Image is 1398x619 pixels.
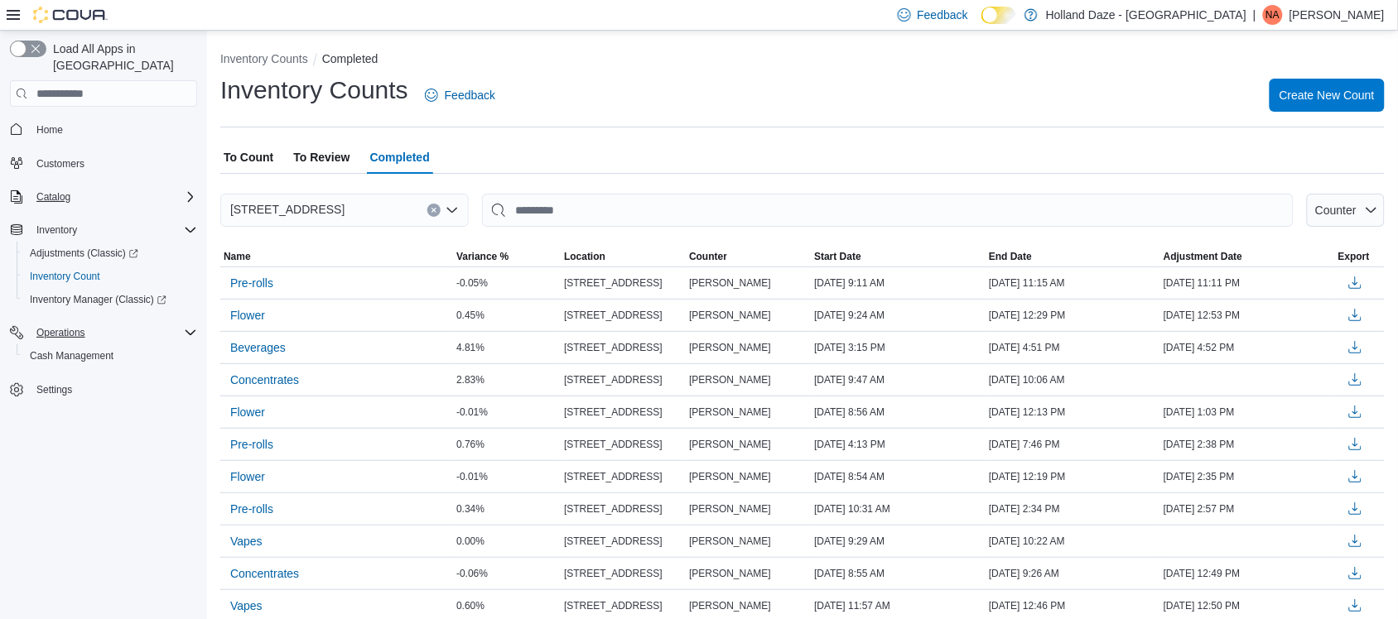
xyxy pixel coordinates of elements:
div: [DATE] 12:29 PM [986,305,1160,325]
div: [DATE] 12:13 PM [986,402,1160,422]
button: Clear input [427,204,441,217]
div: [DATE] 9:26 AM [986,564,1160,583]
div: [DATE] 9:24 AM [811,305,986,325]
div: [DATE] 8:56 AM [811,402,986,422]
span: Pre-rolls [230,501,273,517]
button: Inventory Counts [220,52,308,65]
div: [STREET_ADDRESS] [561,531,686,551]
span: [PERSON_NAME] [689,599,771,612]
nav: An example of EuiBreadcrumbs [220,50,1385,70]
div: [STREET_ADDRESS] [561,499,686,519]
div: 0.45% [453,305,561,325]
div: [DATE] 9:11 AM [811,273,986,293]
a: Adjustments (Classic) [17,242,204,265]
div: [STREET_ADDRESS] [561,305,686,325]
button: Name [220,247,453,266]
div: [DATE] 10:31 AM [811,499,986,519]
span: Cash Management [23,346,197,366]
div: [STREET_ADDRESS] [561,338,686,357]
span: Inventory Manager (Classic) [30,293,166,306]
button: Flower [224,400,272,425]
p: [PERSON_NAME] [1290,5,1385,25]
div: [DATE] 2:34 PM [986,499,1160,519]
a: Feedback [418,79,502,112]
div: [STREET_ADDRESS] [561,434,686,454]
span: Adjustment Date [1164,250,1242,263]
div: [DATE] 12:46 PM [986,596,1160,616]
button: Home [3,117,204,141]
div: [DATE] 2:38 PM [1160,434,1335,454]
div: [DATE] 3:15 PM [811,338,986,357]
div: -0.01% [453,467,561,487]
button: Flower [224,464,272,489]
span: Concentrates [230,565,299,582]
span: To Count [224,141,273,174]
p: Holland Daze - [GEOGRAPHIC_DATA] [1046,5,1246,25]
button: Cash Management [17,344,204,367]
button: Inventory [30,220,84,240]
span: [PERSON_NAME] [689,373,771,386]
button: Catalog [30,187,77,207]
div: [DATE] 4:51 PM [986,338,1160,357]
a: Cash Management [23,346,120,366]
span: Adjustments (Classic) [30,247,138,260]
span: Feedback [445,87,495,103]
div: [DATE] 11:57 AM [811,596,986,616]
span: Pre-rolls [230,436,273,453]
div: -0.05% [453,273,561,293]
div: [DATE] 4:52 PM [1160,338,1335,357]
span: [PERSON_NAME] [689,502,771,516]
a: Inventory Manager (Classic) [17,288,204,311]
button: Concentrates [224,561,306,586]
div: [DATE] 12:53 PM [1160,305,1335,325]
div: 2.83% [453,370,561,390]
a: Inventory Manager (Classic) [23,290,173,309]
span: Catalog [36,190,70,204]
span: Name [224,250,251,263]
span: [PERSON_NAME] [689,405,771,419]
div: [DATE] 11:15 AM [986,273,1160,293]
span: End Date [989,250,1032,263]
span: Counter [689,250,727,263]
span: Home [30,118,197,139]
span: Settings [36,383,72,396]
span: Beverages [230,339,286,356]
div: [DATE] 11:11 PM [1160,273,1335,293]
button: Concentrates [224,367,306,392]
span: Counter [1315,204,1357,217]
button: Pre-rolls [224,497,280,521]
button: End Date [986,247,1160,266]
input: Dark Mode [981,7,1016,24]
span: [PERSON_NAME] [689,535,771,548]
input: This is a search bar. After typing your query, hit enter to filter the results lower in the page. [482,194,1294,227]
div: [DATE] 12:49 PM [1160,564,1335,583]
span: [PERSON_NAME] [689,567,771,580]
div: 0.76% [453,434,561,454]
span: Inventory Count [23,266,197,286]
div: [DATE] 9:47 AM [811,370,986,390]
span: Flower [230,307,265,324]
button: Inventory [3,218,204,242]
button: Pre-rolls [224,432,280,457]
div: [DATE] 1:03 PM [1160,402,1335,422]
span: Dark Mode [981,24,982,25]
a: Customers [30,154,91,174]
div: [DATE] 8:54 AM [811,467,986,487]
div: 0.60% [453,596,561,616]
span: [PERSON_NAME] [689,309,771,322]
span: Vapes [230,597,263,614]
span: Vapes [230,533,263,549]
div: Naomi Ali [1263,5,1283,25]
button: Settings [3,377,204,401]
span: Catalog [30,187,197,207]
span: [STREET_ADDRESS] [230,199,345,219]
div: [DATE] 8:55 AM [811,564,986,583]
span: Load All Apps in [GEOGRAPHIC_DATA] [46,41,197,74]
button: Customers [3,151,204,175]
div: [STREET_ADDRESS] [561,564,686,583]
span: Flower [230,468,265,485]
span: Start Date [814,250,861,263]
button: Variance % [453,247,561,266]
a: Adjustments (Classic) [23,243,145,263]
span: Concentrates [230,372,299,388]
